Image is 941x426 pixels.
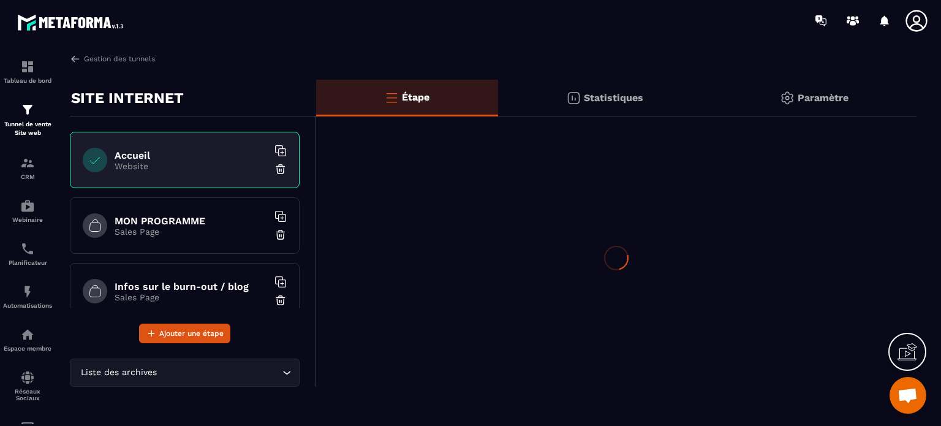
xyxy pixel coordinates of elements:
[20,59,35,74] img: formation
[115,161,268,171] p: Website
[17,11,127,34] img: logo
[20,327,35,342] img: automations
[3,50,52,93] a: formationformationTableau de bord
[115,227,268,237] p: Sales Page
[274,229,287,241] img: trash
[20,156,35,170] img: formation
[70,53,81,64] img: arrow
[584,92,643,104] p: Statistiques
[159,366,279,379] input: Search for option
[115,215,268,227] h6: MON PROGRAMME
[798,92,848,104] p: Paramètre
[3,318,52,361] a: automationsautomationsEspace membre
[3,77,52,84] p: Tableau de bord
[78,366,159,379] span: Liste des archives
[3,120,52,137] p: Tunnel de vente Site web
[3,361,52,411] a: social-networksocial-networkRéseaux Sociaux
[115,281,268,292] h6: Infos sur le burn-out / blog
[20,199,35,213] img: automations
[3,275,52,318] a: automationsautomationsAutomatisations
[3,216,52,223] p: Webinaire
[3,388,52,401] p: Réseaux Sociaux
[70,53,155,64] a: Gestion des tunnels
[71,86,184,110] p: SITE INTERNET
[20,242,35,256] img: scheduler
[20,102,35,117] img: formation
[402,91,429,103] p: Étape
[20,370,35,385] img: social-network
[384,90,399,105] img: bars-o.4a397970.svg
[3,189,52,232] a: automationsautomationsWebinaire
[115,292,268,302] p: Sales Page
[274,163,287,175] img: trash
[70,359,300,387] div: Search for option
[3,232,52,275] a: schedulerschedulerPlanificateur
[3,259,52,266] p: Planificateur
[3,93,52,146] a: formationformationTunnel de vente Site web
[780,91,795,105] img: setting-gr.5f69749f.svg
[566,91,581,105] img: stats.20deebd0.svg
[20,284,35,299] img: automations
[274,294,287,306] img: trash
[139,324,230,343] button: Ajouter une étape
[3,302,52,309] p: Automatisations
[3,173,52,180] p: CRM
[3,345,52,352] p: Espace membre
[3,146,52,189] a: formationformationCRM
[115,150,268,161] h6: Accueil
[890,377,926,414] div: Ouvrir le chat
[159,327,224,340] span: Ajouter une étape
